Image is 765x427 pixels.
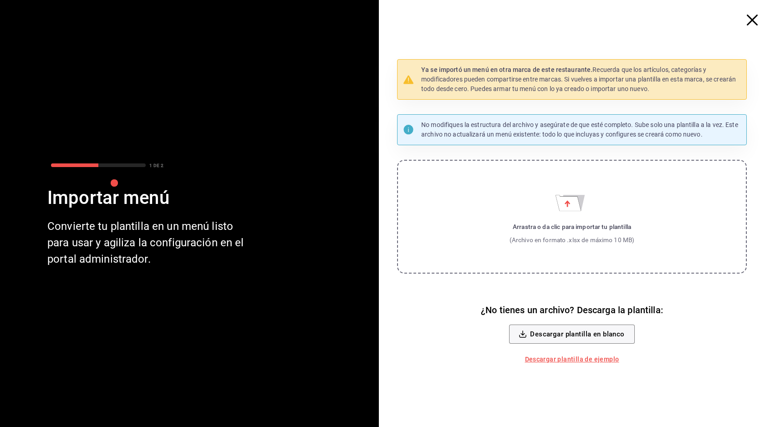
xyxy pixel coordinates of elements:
[510,235,635,244] div: (Archivo en formato .xlsx de máximo 10 MB)
[421,66,592,73] strong: Ya se importó un menú en otra marca de este restaurante.
[47,185,251,211] div: Importar menú
[510,222,635,231] div: Arrastra o da clic para importar tu plantilla
[521,351,623,368] a: Descargar plantilla de ejemplo
[149,162,163,169] div: 1 DE 2
[397,160,747,274] label: Importar menú
[421,120,741,139] p: No modifiques la estructura del archivo y asegúrate de que esté completo. Sube solo una plantilla...
[47,218,251,267] div: Convierte tu plantilla en un menú listo para usar y agiliza la configuración en el portal adminis...
[509,325,634,344] button: Descargar plantilla en blanco
[421,65,741,94] p: Recuerda que los artículos, categorías y modificadores pueden compartirse entre marcas. Si vuelve...
[481,303,663,317] h6: ¿No tienes un archivo? Descarga la plantilla:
